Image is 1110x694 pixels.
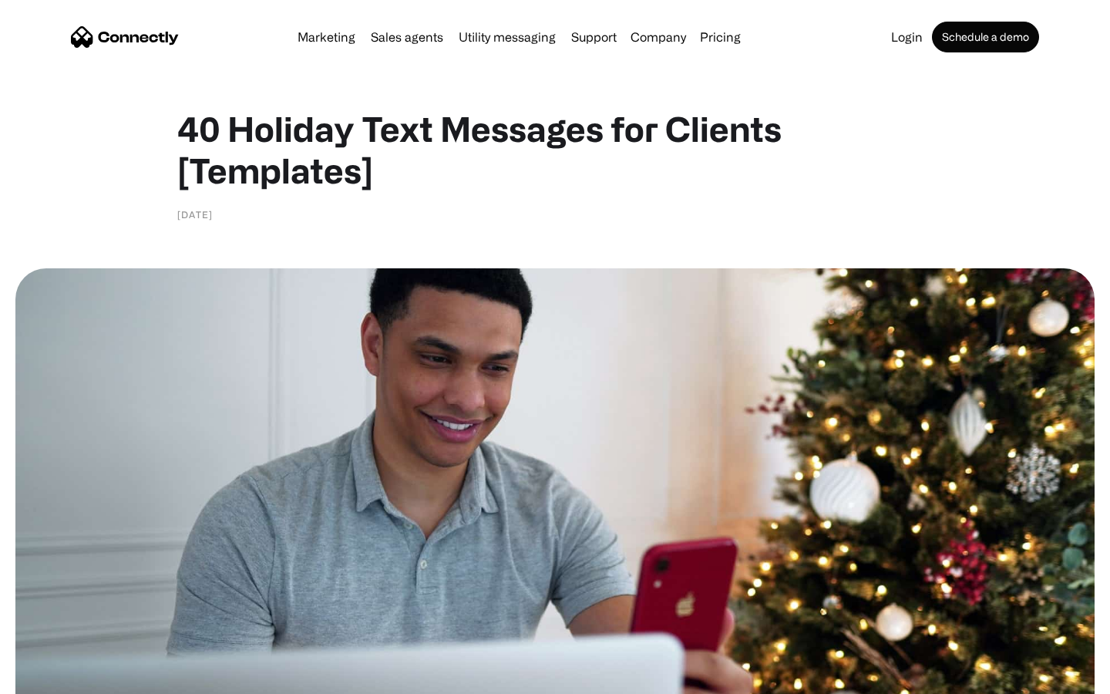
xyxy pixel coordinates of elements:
a: Pricing [694,31,747,43]
a: Sales agents [365,31,449,43]
a: Support [565,31,623,43]
a: Schedule a demo [932,22,1039,52]
div: Company [631,26,686,48]
div: [DATE] [177,207,213,222]
h1: 40 Holiday Text Messages for Clients [Templates] [177,108,933,191]
ul: Language list [31,667,92,689]
a: Utility messaging [452,31,562,43]
aside: Language selected: English [15,667,92,689]
a: Login [885,31,929,43]
a: Marketing [291,31,362,43]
